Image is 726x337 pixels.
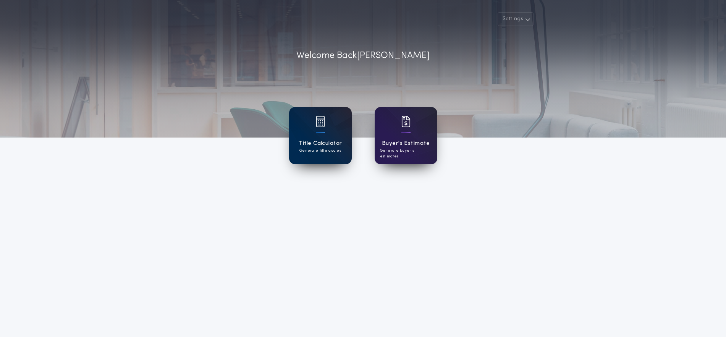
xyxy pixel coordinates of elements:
[401,116,411,127] img: card icon
[289,107,352,164] a: card iconTitle CalculatorGenerate title quotes
[498,12,534,26] button: Settings
[375,107,437,164] a: card iconBuyer's EstimateGenerate buyer's estimates
[380,148,432,159] p: Generate buyer's estimates
[298,139,342,148] h1: Title Calculator
[299,148,341,154] p: Generate title quotes
[296,49,430,63] p: Welcome Back [PERSON_NAME]
[382,139,430,148] h1: Buyer's Estimate
[316,116,325,127] img: card icon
